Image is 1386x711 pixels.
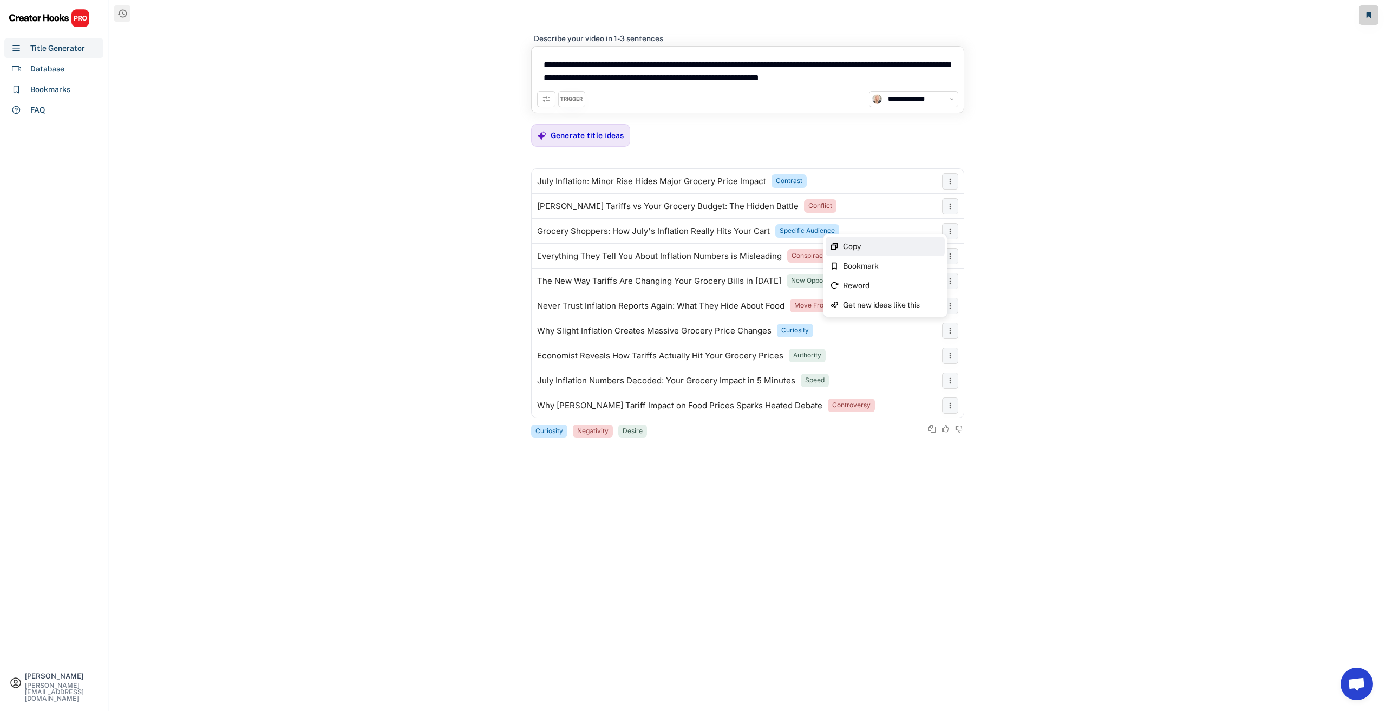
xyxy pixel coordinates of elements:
[805,376,825,385] div: Speed
[25,682,99,702] div: [PERSON_NAME][EMAIL_ADDRESS][DOMAIN_NAME]
[781,326,809,335] div: Curiosity
[843,282,940,289] div: Reword
[537,227,770,236] div: Grocery Shoppers: How July's Inflation Really Hits Your Cart
[808,201,832,211] div: Conflict
[537,302,784,310] div: Never Trust Inflation Reports Again: What They Hide About Food
[30,105,45,116] div: FAQ
[30,63,64,75] div: Database
[872,94,882,104] img: channels4_profile.jpg
[1341,668,1373,700] a: Open chat
[623,427,643,436] div: Desire
[537,327,772,335] div: Why Slight Inflation Creates Massive Grocery Price Changes
[843,262,940,270] div: Bookmark
[793,351,821,360] div: Authority
[537,202,799,211] div: [PERSON_NAME] Tariffs vs Your Grocery Budget: The Hidden Battle
[537,252,782,260] div: Everything They Tell You About Inflation Numbers is Misleading
[537,351,783,360] div: Economist Reveals How Tariffs Actually Hit Your Grocery Prices
[30,84,70,95] div: Bookmarks
[780,226,835,236] div: Specific Audience
[791,276,843,285] div: New Opportunity
[843,301,940,309] div: Get new ideas like this
[535,427,563,436] div: Curiosity
[776,177,802,186] div: Contrast
[537,177,766,186] div: July Inflation: Minor Rise Hides Major Grocery Price Impact
[25,673,99,680] div: [PERSON_NAME]
[792,251,827,260] div: Conspiracy
[537,277,781,285] div: The New Way Tariffs Are Changing Your Grocery Bills in [DATE]
[537,401,822,410] div: Why [PERSON_NAME] Tariff Impact on Food Prices Sparks Heated Debate
[9,9,90,28] img: CHPRO%20Logo.svg
[537,376,795,385] div: July Inflation Numbers Decoded: Your Grocery Impact in 5 Minutes
[794,301,845,310] div: Move From Pain
[551,131,624,140] div: Generate title ideas
[30,43,85,54] div: Title Generator
[832,401,871,410] div: Controversy
[560,96,583,103] div: TRIGGER
[843,243,940,250] div: Copy
[534,34,663,43] div: Describe your video in 1-3 sentences
[577,427,609,436] div: Negativity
